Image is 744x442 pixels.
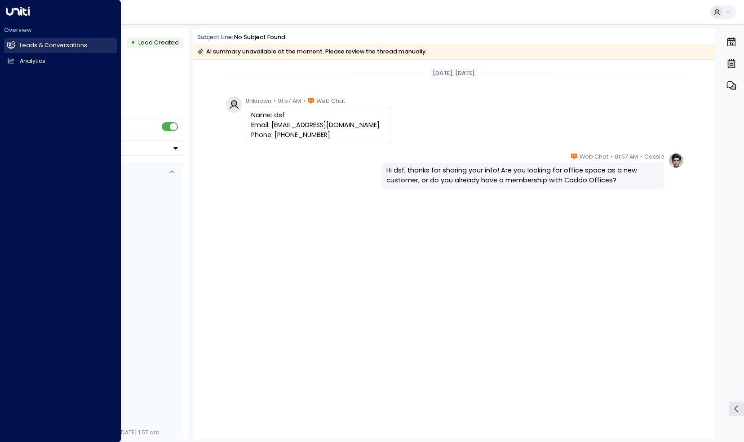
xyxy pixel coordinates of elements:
img: profile-logo.png [668,152,684,168]
span: Web Chat [316,97,345,106]
h2: Leads & Conversations [20,41,87,50]
span: Cassie [644,152,664,161]
div: AI summary unavailable at the moment. Please review the thread manually. [197,47,427,56]
a: Leads & Conversations [4,38,117,53]
span: • [640,152,642,161]
h2: Analytics [20,57,45,66]
span: 01:57 AM [278,97,301,106]
div: Name: dsf Email: [EMAIL_ADDRESS][DOMAIN_NAME] Phone: [PHONE_NUMBER] [251,110,386,140]
span: Subject Line: [197,33,233,41]
span: • [303,97,306,106]
span: • [274,97,276,106]
span: Lead Created [138,39,179,46]
h2: Overview [4,26,117,34]
div: Hi dsf, thanks for sharing your info! Are you looking for office space as a new customer, or do y... [386,166,660,185]
a: Analytics [4,54,117,69]
div: • [131,35,135,50]
span: 01:57 AM [615,152,638,161]
span: • [611,152,613,161]
span: Unknown [246,97,271,106]
div: [DATE], [DATE] [430,68,478,80]
div: No subject found [234,33,285,42]
span: Web Chat [580,152,608,161]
